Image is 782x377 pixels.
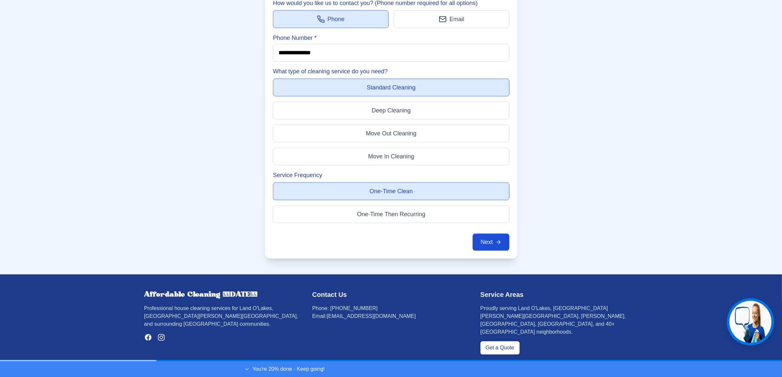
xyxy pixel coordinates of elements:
[480,304,638,336] p: Proudly serving Land O'Lakes, [GEOGRAPHIC_DATA][PERSON_NAME][GEOGRAPHIC_DATA], [PERSON_NAME], [GE...
[727,298,774,345] button: Get help from Jen
[480,290,638,299] h3: Service Areas
[327,14,344,24] span: Phone
[312,290,470,299] h3: Contact Us
[273,67,509,76] label: What type of cleaning service do you need?
[371,106,411,115] span: Deep Cleaning
[273,205,509,223] button: One-Time Then Recurring
[273,170,509,180] label: Service Frequency
[368,152,414,161] span: Move In Cleaning
[144,290,302,299] h3: Affordable Cleaning [DATE]
[273,124,509,142] button: Move Out Cleaning
[394,10,509,28] button: Email
[144,304,302,328] p: Professional house cleaning services for Land O'Lakes, [GEOGRAPHIC_DATA][PERSON_NAME][GEOGRAPHIC_...
[273,78,509,96] button: Standard Cleaning
[273,182,509,200] button: One-Time Clean
[449,14,464,24] span: Email
[253,365,325,373] p: You're 20% done - Keep going!
[366,129,416,138] span: Move Out Cleaning
[473,233,509,251] button: Next
[357,210,425,219] span: One-Time Then Recurring
[273,33,509,42] label: Phone Number *
[312,312,470,320] p: Email: [EMAIL_ADDRESS][DOMAIN_NAME]
[273,10,389,28] button: Phone
[273,101,509,119] button: Deep Cleaning
[369,187,413,196] span: One-Time Clean
[729,301,771,343] img: Jen
[273,147,509,165] button: Move In Cleaning
[367,83,415,92] span: Standard Cleaning
[312,304,470,312] p: Phone: [PHONE_NUMBER]
[480,341,520,354] a: Get a Quote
